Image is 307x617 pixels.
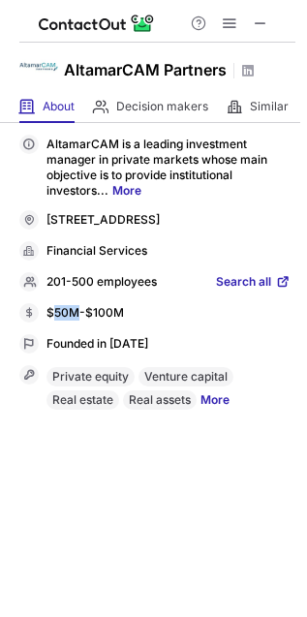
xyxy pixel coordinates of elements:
[116,99,208,114] span: Decision makers
[216,274,291,292] a: Search all
[46,390,119,410] div: Real estate
[46,305,291,323] div: $50M-$100M
[200,390,230,414] a: More
[250,99,289,114] span: Similar
[46,137,291,199] p: AltamarCAM is a leading investment manager in private markets whose main objective is to provide ...
[123,390,197,410] div: Real assets
[43,99,75,114] span: About
[46,336,291,354] div: Founded in [DATE]
[46,212,291,230] div: [STREET_ADDRESS]
[46,243,291,261] div: Financial Services
[19,47,58,86] img: 0376ca539967c200693ad29572c70ae7
[138,367,233,386] div: Venture capital
[64,58,227,81] h1: AltamarCAM Partners
[216,274,271,292] span: Search all
[112,183,141,198] a: More
[46,367,135,386] div: Private equity
[46,274,157,292] p: 201-500 employees
[39,12,155,35] img: ContactOut v5.3.10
